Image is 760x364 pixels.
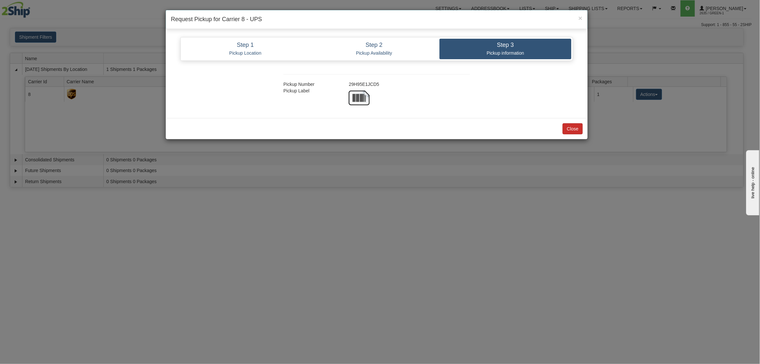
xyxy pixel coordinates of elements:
p: Pickup Location [187,50,304,56]
div: 29H95E1JCD5 [344,81,475,88]
span: × [579,14,583,22]
div: Pickup Number [279,81,344,88]
h4: Step 1 [187,42,304,48]
h4: Request Pickup for Carrier 8 - UPS [171,15,583,24]
a: Step 2 Pickup Availability [309,39,440,59]
h4: Step 2 [314,42,435,48]
a: Step 1 Pickup Location [182,39,309,59]
p: Pickup information [444,50,567,56]
h4: Step 3 [444,42,567,48]
p: Pickup Availability [314,50,435,56]
div: live help - online [5,6,60,10]
button: Close [563,123,583,134]
img: barcode.jpg [349,88,370,108]
button: Close [579,15,583,21]
iframe: chat widget [745,149,759,215]
a: Step 3 Pickup information [439,39,571,59]
div: Pickup Label [279,88,344,94]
